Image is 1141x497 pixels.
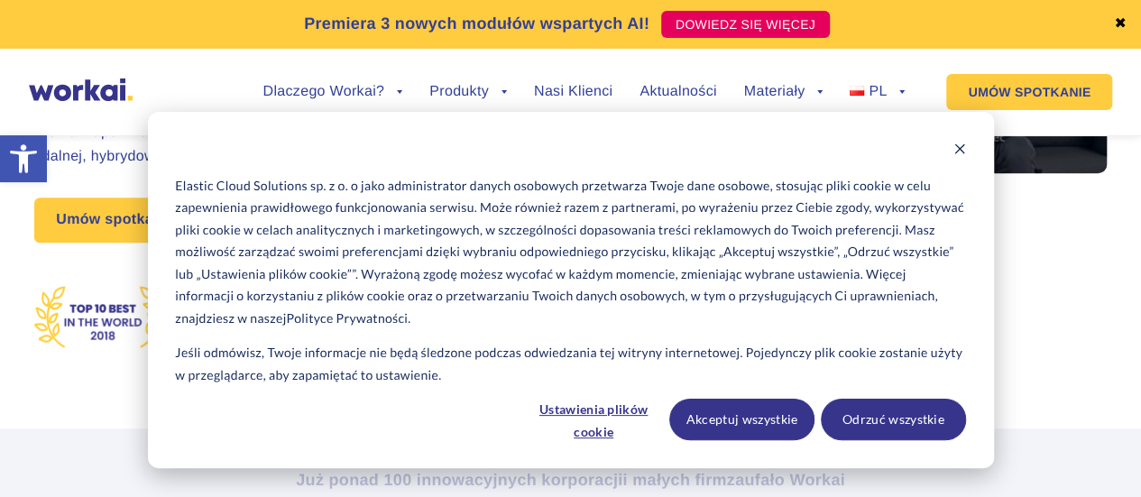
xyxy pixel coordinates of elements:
a: ✖ [1114,17,1127,32]
span: PL [869,84,887,99]
h2: Już ponad 100 innowacyjnych korporacji zaufało Workai [70,469,1072,491]
a: Aktualności [640,85,716,99]
button: Ustawienia plików cookie [524,399,663,440]
button: Akceptuj wszystkie [669,399,814,440]
div: Cookie banner [148,112,994,468]
p: Jeśli odmówisz, Twoje informacje nie będą śledzone podczas odwiedzania tej witryny internetowej. ... [175,342,965,386]
a: Produkty [429,85,507,99]
a: DOWIEDZ SIĘ WIĘCEJ [661,11,830,38]
a: Materiały [744,85,824,99]
button: Dismiss cookie banner [953,140,966,162]
a: Dlaczego Workai? [262,85,402,99]
i: i małych firm [622,471,726,489]
p: Elastic Cloud Solutions sp. z o. o jako administrator danych osobowych przetwarza Twoje dane osob... [175,175,965,330]
a: UMÓW SPOTKANIE [946,74,1112,110]
a: Polityce Prywatności. [287,308,411,330]
a: Nasi Klienci [534,85,612,99]
a: Umów spotkanie [34,198,197,243]
button: Odrzuć wszystkie [821,399,966,440]
p: Premiera 3 nowych modułów wspartych AI! [304,12,649,36]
